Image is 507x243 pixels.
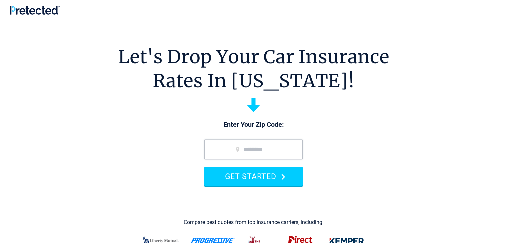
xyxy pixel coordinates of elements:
[118,45,389,93] h1: Let's Drop Your Car Insurance Rates In [US_STATE]!
[191,238,235,243] img: progressive
[198,120,309,129] p: Enter Your Zip Code:
[10,6,60,15] img: Pretected Logo
[204,139,303,159] input: zip code
[184,219,324,225] div: Compare best quotes from top insurance carriers, including:
[204,167,303,186] button: GET STARTED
